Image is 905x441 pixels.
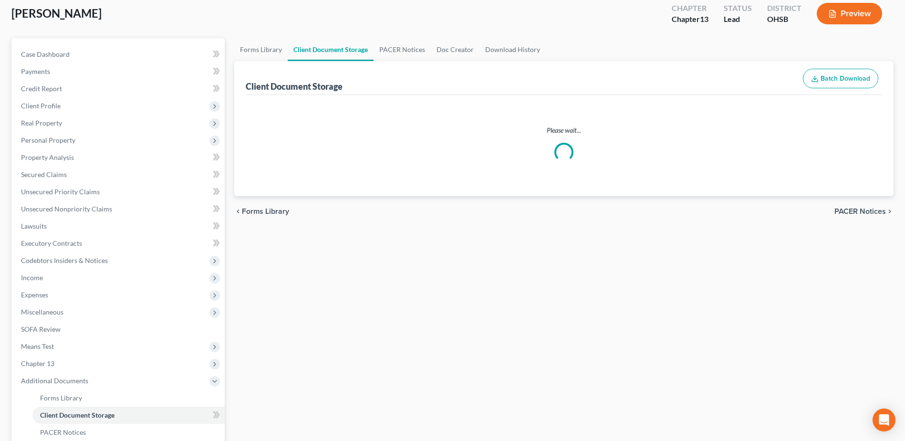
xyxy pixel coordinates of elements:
span: Lawsuits [21,222,47,230]
a: Executory Contracts [13,235,225,252]
a: Credit Report [13,80,225,97]
span: Means Test [21,342,54,350]
span: Property Analysis [21,153,74,161]
div: Status [724,3,752,14]
div: Open Intercom Messenger [873,409,895,431]
span: Unsecured Nonpriority Claims [21,205,112,213]
a: Property Analysis [13,149,225,166]
button: chevron_left Forms Library [234,208,289,215]
a: PACER Notices [374,38,431,61]
button: PACER Notices chevron_right [834,208,894,215]
span: Credit Report [21,84,62,93]
div: Client Document Storage [246,81,343,92]
span: Codebtors Insiders & Notices [21,256,108,264]
span: Income [21,273,43,282]
span: Batch Download [821,74,870,83]
a: PACER Notices [32,424,225,441]
span: Forms Library [40,394,82,402]
a: Secured Claims [13,166,225,183]
span: Forms Library [242,208,289,215]
p: Please wait... [248,126,880,135]
div: Lead [724,14,752,25]
a: Case Dashboard [13,46,225,63]
a: Unsecured Priority Claims [13,183,225,200]
span: Case Dashboard [21,50,70,58]
a: Unsecured Nonpriority Claims [13,200,225,218]
span: 13 [700,14,708,23]
a: Forms Library [32,389,225,407]
a: Payments [13,63,225,80]
span: PACER Notices [834,208,886,215]
a: SOFA Review [13,321,225,338]
span: Chapter 13 [21,359,54,367]
span: Real Property [21,119,62,127]
a: Doc Creator [431,38,479,61]
span: PACER Notices [40,428,86,436]
div: Chapter [672,3,708,14]
div: OHSB [767,14,801,25]
span: Miscellaneous [21,308,63,316]
span: Client Profile [21,102,61,110]
span: Client Document Storage [40,411,114,419]
span: Payments [21,67,50,75]
span: SOFA Review [21,325,61,333]
i: chevron_right [886,208,894,215]
a: Forms Library [234,38,288,61]
span: Unsecured Priority Claims [21,188,100,196]
span: Additional Documents [21,377,88,385]
div: Chapter [672,14,708,25]
a: Client Document Storage [288,38,374,61]
button: Batch Download [803,69,878,89]
span: Executory Contracts [21,239,82,247]
a: Client Document Storage [32,407,225,424]
i: chevron_left [234,208,242,215]
span: Personal Property [21,136,75,144]
span: Expenses [21,291,48,299]
a: Lawsuits [13,218,225,235]
span: Secured Claims [21,170,67,178]
div: District [767,3,801,14]
button: Preview [817,3,882,24]
a: Download History [479,38,546,61]
span: [PERSON_NAME] [11,6,102,20]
